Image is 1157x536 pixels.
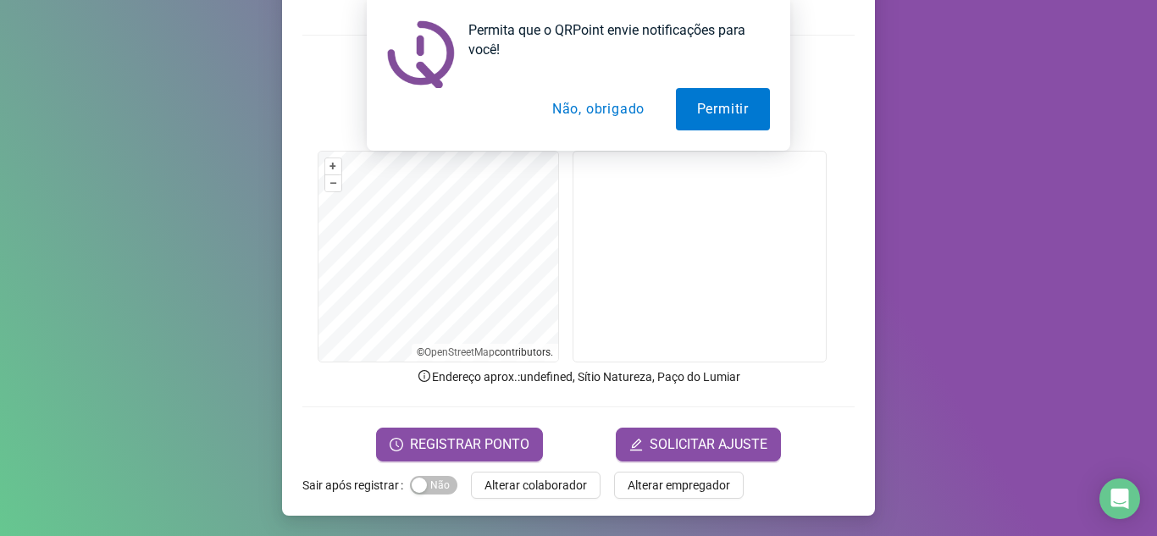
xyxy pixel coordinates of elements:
[471,472,601,499] button: Alterar colaborador
[390,438,403,451] span: clock-circle
[1099,478,1140,519] div: Open Intercom Messenger
[629,438,643,451] span: edit
[302,367,855,386] p: Endereço aprox. : undefined, Sítio Natureza, Paço do Lumiar
[455,20,770,59] div: Permita que o QRPoint envie notificações para você!
[616,428,781,461] button: editSOLICITAR AJUSTE
[531,88,666,130] button: Não, obrigado
[424,346,495,358] a: OpenStreetMap
[376,428,543,461] button: REGISTRAR PONTO
[387,20,455,88] img: notification icon
[417,346,553,358] li: © contributors.
[302,472,410,499] label: Sair após registrar
[628,476,730,495] span: Alterar empregador
[650,434,767,455] span: SOLICITAR AJUSTE
[325,175,341,191] button: –
[484,476,587,495] span: Alterar colaborador
[676,88,770,130] button: Permitir
[417,368,432,384] span: info-circle
[410,434,529,455] span: REGISTRAR PONTO
[325,158,341,174] button: +
[614,472,744,499] button: Alterar empregador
